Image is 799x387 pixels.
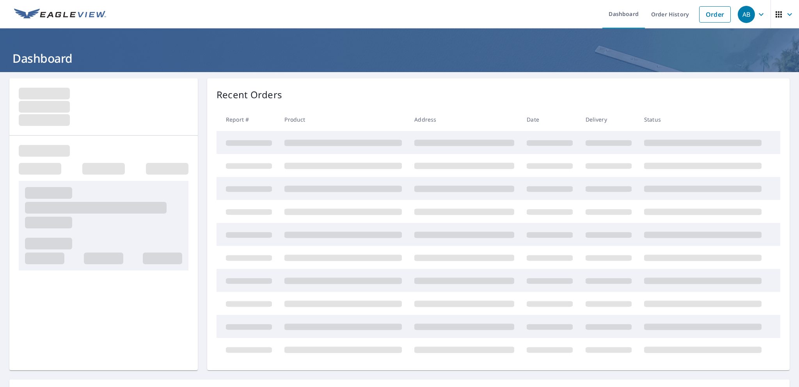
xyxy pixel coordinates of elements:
th: Product [278,108,408,131]
th: Delivery [579,108,638,131]
a: Order [699,6,731,23]
th: Date [520,108,579,131]
th: Address [408,108,520,131]
h1: Dashboard [9,50,790,66]
th: Report # [217,108,278,131]
th: Status [638,108,768,131]
p: Recent Orders [217,88,282,102]
div: AB [738,6,755,23]
img: EV Logo [14,9,106,20]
